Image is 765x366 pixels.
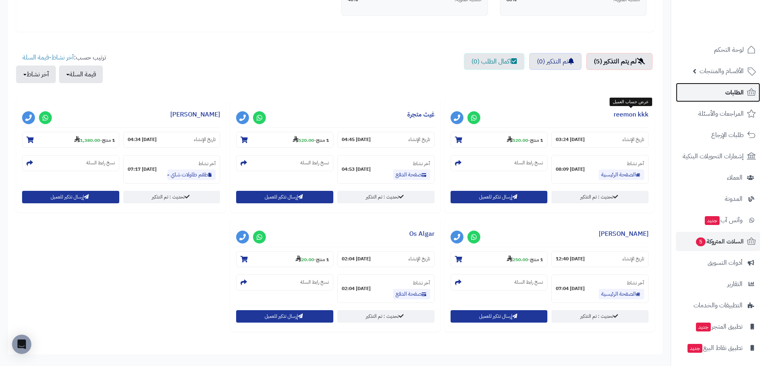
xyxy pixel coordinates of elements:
small: نسخ رابط السلة [300,159,329,166]
span: السلات المتروكة [695,236,744,247]
a: المدونة [676,189,760,209]
a: التطبيقات والخدمات [676,296,760,315]
section: 1 منتج-20.00 [236,251,333,267]
a: إشعارات التحويلات البنكية [676,147,760,166]
span: المراجعات والأسئلة [698,108,744,119]
small: تاريخ الإنشاء [408,256,430,262]
a: تم التذكير (0) [529,53,581,70]
strong: [DATE] 03:24 [556,136,585,143]
button: قيمة السلة [59,65,103,83]
a: [PERSON_NAME] [599,229,649,239]
section: 1 منتج-520.00 [451,132,548,148]
section: 1 منتج-250.00 [451,251,548,267]
small: آخر نشاط [627,160,644,167]
button: إرسال تذكير للعميل [236,191,333,203]
section: نسخ رابط السلة [451,274,548,290]
span: تطبيق المتجر [695,321,743,332]
small: نسخ رابط السلة [514,279,543,286]
span: تطبيق نقاط البيع [687,342,743,354]
section: نسخ رابط السلة [236,274,333,290]
strong: 1 منتج [530,137,543,144]
span: وآتس آب [704,215,743,226]
a: [PERSON_NAME] [170,110,220,119]
span: العملاء [727,172,743,183]
span: جديد [687,344,702,353]
section: 1 منتج-520.00 [236,132,333,148]
strong: 520.00 [293,137,314,144]
strong: 1 منتج [316,137,329,144]
section: نسخ رابط السلة [22,155,119,171]
a: لم يتم التذكير (5) [586,53,653,70]
a: آخر نشاط [51,53,74,62]
ul: ترتيب حسب: - [16,53,106,83]
a: اكمال الطلب (0) [464,53,524,70]
a: reemon kkk [614,110,649,119]
small: - [296,255,329,263]
small: - [507,255,543,263]
strong: 20.00 [296,256,314,263]
strong: [DATE] 04:53 [342,166,371,173]
button: إرسال تذكير للعميل [22,191,119,203]
small: آخر نشاط [413,279,430,286]
strong: [DATE] 07:17 [128,166,157,173]
strong: [DATE] 02:04 [342,256,371,262]
span: 5 [696,237,706,247]
strong: 520.00 [507,137,528,144]
div: عرض حساب العميل [610,98,652,106]
img: logo-2.png [710,18,757,35]
a: صفحة الدفع [393,170,430,180]
strong: [DATE] 12:40 [556,256,585,262]
small: - [293,136,329,144]
small: تاريخ الإنشاء [622,256,644,262]
span: لوحة التحكم [714,44,744,55]
a: الصفحة الرئيسية [599,170,644,180]
section: نسخ رابط السلة [451,155,548,171]
a: الصفحة الرئيسية [599,289,644,299]
button: إرسال تذكير للعميل [236,310,333,323]
small: نسخ رابط السلة [514,159,543,166]
a: Os Algar [409,229,435,239]
strong: 1 منتج [316,256,329,263]
small: - [507,136,543,144]
a: تحديث : تم التذكير [337,310,435,323]
a: تحديث : تم التذكير [123,191,220,203]
span: الأقسام والمنتجات [700,65,744,77]
a: تطبيق نقاط البيعجديد [676,338,760,358]
div: Open Intercom Messenger [12,335,31,354]
a: تحديث : تم التذكير [551,310,649,323]
small: - [74,136,115,144]
a: الطلبات [676,83,760,102]
button: إرسال تذكير للعميل [451,310,548,323]
a: السلات المتروكة5 [676,232,760,251]
button: آخر نشاط [16,65,56,83]
section: 1 منتج-1,380.00 [22,132,119,148]
a: المراجعات والأسئلة [676,104,760,123]
small: آخر نشاط [413,160,430,167]
a: صفحة الدفع [393,289,430,299]
small: تاريخ الإنشاء [194,136,216,143]
a: التقارير [676,274,760,294]
strong: [DATE] 07:04 [556,285,585,292]
strong: [DATE] 04:34 [128,136,157,143]
a: غيث متجرة [407,110,435,119]
a: طلبات الإرجاع [676,125,760,145]
a: تحديث : تم التذكير [551,191,649,203]
small: تاريخ الإنشاء [622,136,644,143]
strong: 1 منتج [102,137,115,144]
small: نسخ رابط السلة [300,279,329,286]
span: التقارير [727,278,743,290]
strong: [DATE] 02:04 [342,285,371,292]
small: نسخ رابط السلة [86,159,115,166]
a: تحديث : تم التذكير [337,191,435,203]
a: تطبيق المتجرجديد [676,317,760,336]
span: طلبات الإرجاع [711,129,744,141]
a: طقم طاولات شاي خشب بني 1 6 1756100795 [167,170,216,180]
span: أدوات التسويق [708,257,743,268]
span: جديد [696,323,711,331]
span: الطلبات [725,87,744,98]
a: لوحة التحكم [676,40,760,59]
small: تاريخ الإنشاء [408,136,430,143]
strong: 1 منتج [530,256,543,263]
section: نسخ رابط السلة [236,155,333,171]
a: وآتس آبجديد [676,211,760,230]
